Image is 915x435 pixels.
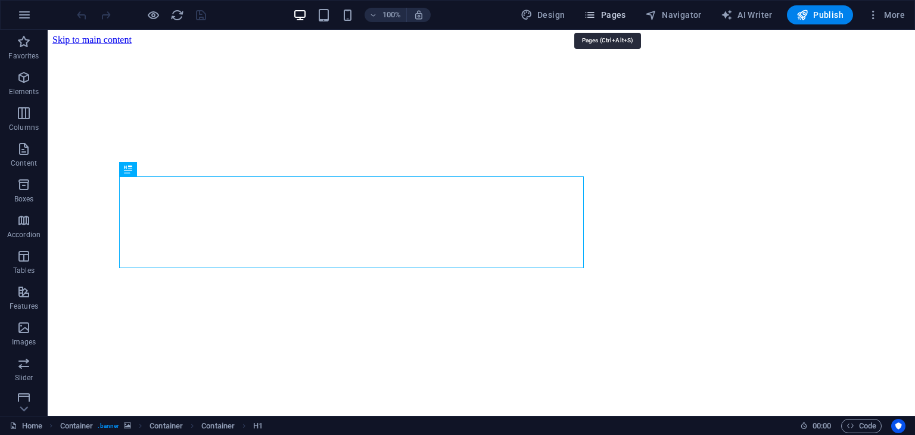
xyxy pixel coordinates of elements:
button: Navigator [640,5,707,24]
button: Design [516,5,570,24]
button: Publish [787,5,853,24]
p: Boxes [14,194,34,204]
p: Images [12,337,36,347]
p: Elements [9,87,39,97]
h6: 100% [382,8,402,22]
span: Code [846,419,876,433]
i: This element contains a background [124,422,131,429]
button: More [863,5,910,24]
p: Accordion [7,230,41,240]
span: Click to select. Double-click to edit [253,419,263,433]
span: More [867,9,905,21]
p: Tables [13,266,35,275]
span: AI Writer [721,9,773,21]
h6: Session time [800,419,832,433]
span: Publish [796,9,844,21]
span: Navigator [645,9,702,21]
span: Click to select. Double-click to edit [150,419,183,433]
span: . banner [98,419,119,433]
button: Pages [579,5,630,24]
button: Code [841,419,882,433]
span: Design [521,9,565,21]
p: Columns [9,123,39,132]
i: On resize automatically adjust zoom level to fit chosen device. [413,10,424,20]
span: Pages [584,9,625,21]
p: Slider [15,373,33,383]
button: Click here to leave preview mode and continue editing [146,8,160,22]
button: reload [170,8,184,22]
nav: breadcrumb [60,419,263,433]
a: Click to cancel selection. Double-click to open Pages [10,419,42,433]
a: Skip to main content [5,5,84,15]
span: 00 00 [813,419,831,433]
span: Click to select. Double-click to edit [60,419,94,433]
i: Reload page [170,8,184,22]
button: Usercentrics [891,419,905,433]
button: 100% [365,8,407,22]
span: : [821,421,823,430]
p: Content [11,159,37,168]
button: AI Writer [716,5,777,24]
span: Click to select. Double-click to edit [201,419,235,433]
p: Features [10,302,38,311]
div: Design (Ctrl+Alt+Y) [516,5,570,24]
p: Favorites [8,51,39,61]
